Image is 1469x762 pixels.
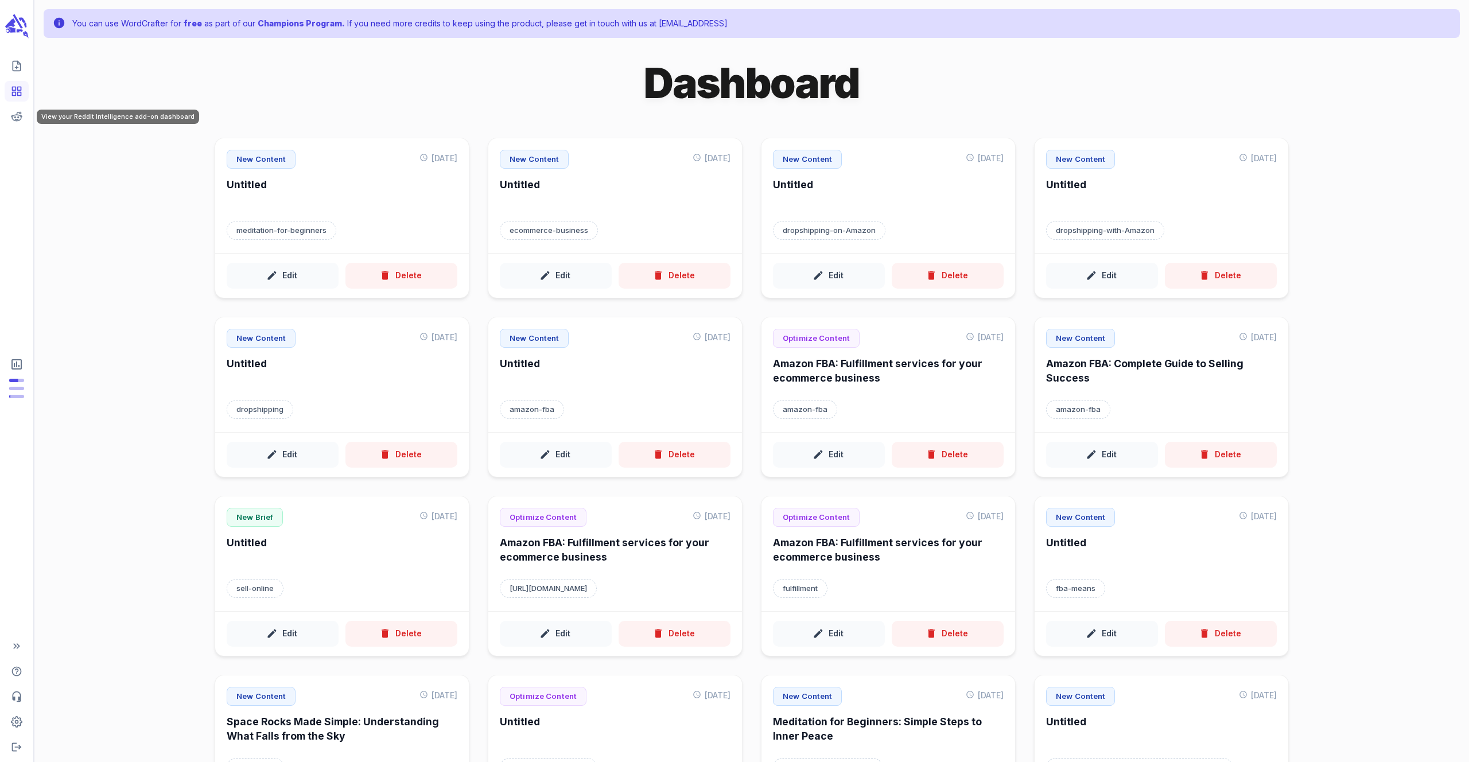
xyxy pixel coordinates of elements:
button: Delete [619,263,730,289]
h6: Space Rocks Made Simple: Understanding What Falls from the Sky [227,715,457,747]
p: Target keyword: fba-means [1046,579,1105,598]
span: Help Center [5,661,29,682]
span: Contact Support [5,686,29,707]
button: Delete [1165,442,1277,468]
p: New Content [500,329,569,348]
button: Edit [227,621,339,647]
button: Delete [345,442,457,468]
span: Output Tokens: 1,168 of 213,333 monthly tokens used. These limits are based on the last model you... [9,387,24,390]
p: New Content [773,687,842,706]
p: New Content [1046,150,1115,169]
p: New Content [1046,508,1115,527]
button: Delete [892,621,1004,647]
p: [DATE] [1239,150,1277,166]
span: Create new content [5,56,29,76]
button: Edit [227,263,339,289]
div: You can use WordCrafter for as part of our If you need more credits to keep using the product, pl... [72,13,728,34]
span: Posts: 12 of 20 monthly posts used [9,379,24,382]
p: Optimize Content [773,329,860,348]
p: New Brief [227,508,283,527]
button: Delete [1165,621,1277,647]
p: [DATE] [966,150,1004,166]
button: Edit [1046,621,1158,647]
button: Edit [500,263,612,289]
h6: Untitled [1046,536,1277,567]
p: Target keyword: amazon-fba [1046,400,1110,419]
span: View your Reddit Intelligence add-on dashboard [5,106,29,127]
p: New Content [1046,687,1115,706]
h1: Dashboard [644,56,859,110]
button: Delete [345,263,457,289]
p: Target keyword: ecommerce-business [500,221,598,240]
p: New Content [773,150,842,169]
p: [DATE] [693,508,730,524]
p: New Content [500,150,569,169]
button: Edit [1046,442,1158,468]
h6: Untitled [500,715,730,747]
h6: Amazon FBA: Fulfillment services for your ecommerce business [500,536,730,567]
span: Logout [5,737,29,757]
h6: Amazon FBA: Fulfillment services for your ecommerce business [773,357,1004,388]
p: [DATE] [693,329,730,345]
p: Target keyword: dropshipping-on-Amazon [773,221,885,240]
h6: Untitled [227,178,457,209]
p: New Content [227,329,296,348]
p: [DATE] [419,329,457,345]
p: [DATE] [693,150,730,166]
p: [DATE] [1239,508,1277,524]
button: Edit [500,442,612,468]
p: [DATE] [419,687,457,703]
p: [DATE] [1239,687,1277,703]
h6: Untitled [1046,178,1277,209]
p: [DATE] [1239,329,1277,345]
p: New Content [227,150,296,169]
button: Edit [1046,263,1158,289]
h6: Amazon FBA: Fulfillment services for your ecommerce business [773,536,1004,567]
p: Target keyword: sell-online [227,579,283,598]
p: Target keyword: meditation-for-beginners [227,221,336,240]
p: [DATE] [419,508,457,524]
p: New Content [1046,329,1115,348]
p: Target keyword: https://sell.amazon.com/fulfillment--by--amazon [500,579,597,598]
button: Delete [619,442,730,468]
button: Edit [773,621,885,647]
button: Delete [619,621,730,647]
button: Delete [345,621,457,647]
button: Delete [892,263,1004,289]
button: Delete [892,442,1004,468]
button: Edit [500,621,612,647]
span: Champions Program. [258,18,345,28]
p: Target keyword: dropshipping-with-Amazon [1046,221,1164,240]
span: free [184,18,202,28]
span: View your content dashboard [5,81,29,102]
h6: Untitled [227,357,457,388]
p: Target keyword: amazon-fba [773,400,837,419]
button: Delete [1165,263,1277,289]
p: [DATE] [966,687,1004,703]
h6: Untitled [1046,715,1277,747]
h6: Untitled [227,536,457,567]
p: [DATE] [419,150,457,166]
span: View Subscription & Usage [5,353,29,376]
p: [DATE] [693,687,730,703]
p: Target keyword: fulfillment [773,579,827,598]
p: Optimize Content [500,508,586,527]
h6: Untitled [500,357,730,388]
p: New Content [227,687,296,706]
p: Optimize Content [500,687,586,706]
button: Edit [227,442,339,468]
p: Optimize Content [773,508,860,527]
button: Edit [773,263,885,289]
div: View your Reddit Intelligence add-on dashboard [37,110,199,124]
h6: Untitled [500,178,730,209]
h6: Meditation for Beginners: Simple Steps to Inner Peace [773,715,1004,747]
button: Edit [773,442,885,468]
h6: Untitled [773,178,1004,209]
span: Expand Sidebar [5,636,29,656]
h6: Amazon FBA: Complete Guide to Selling Success [1046,357,1277,388]
p: [DATE] [966,508,1004,524]
span: Input Tokens: 83,822 of 1,066,667 monthly tokens used. These limits are based on the last model y... [9,395,24,398]
span: Adjust your account settings [5,712,29,732]
p: Target keyword: dropshipping [227,400,293,419]
p: [DATE] [966,329,1004,345]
